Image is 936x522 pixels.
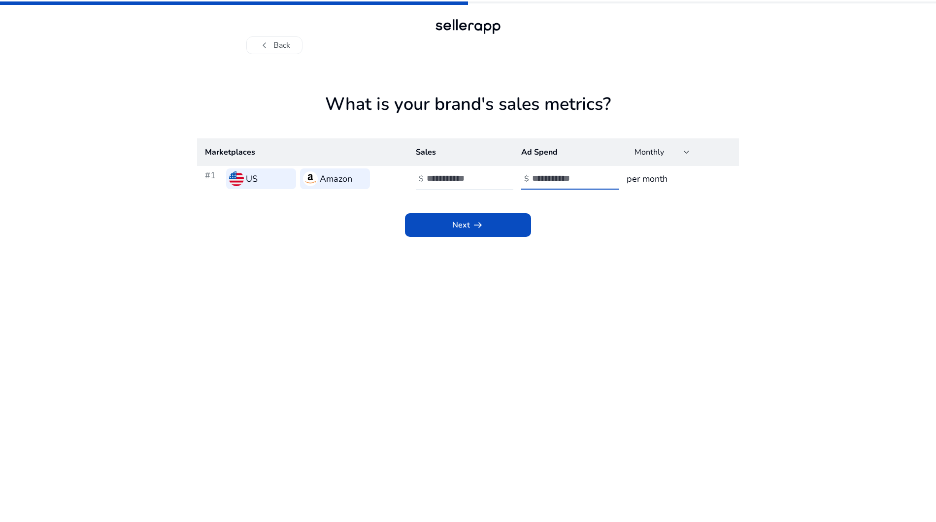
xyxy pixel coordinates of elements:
span: chevron_left [259,39,270,51]
h1: What is your brand's sales metrics? [197,94,739,138]
h3: US [246,172,258,186]
button: Nextarrow_right_alt [405,213,531,237]
h3: per month [627,172,731,186]
h3: Amazon [320,172,352,186]
span: Monthly [635,147,664,158]
th: Marketplaces [197,138,408,166]
span: Next [452,219,484,231]
th: Sales [408,138,513,166]
h4: $ [419,174,424,184]
h3: #1 [205,168,222,189]
th: Ad Spend [513,138,619,166]
h4: $ [524,174,529,184]
button: chevron_leftBack [246,36,302,54]
img: us.svg [229,171,244,186]
span: arrow_right_alt [472,219,484,231]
